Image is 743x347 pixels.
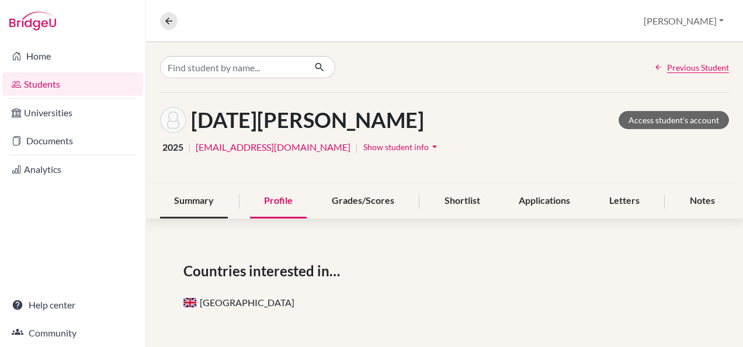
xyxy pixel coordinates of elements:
[2,44,143,68] a: Home
[183,261,345,282] span: Countries interested in…
[595,184,654,218] div: Letters
[160,107,186,133] img: Clarissa Natale's avatar
[2,101,143,124] a: Universities
[355,140,358,154] span: |
[363,138,441,156] button: Show student infoarrow_drop_down
[363,142,429,152] span: Show student info
[318,184,408,218] div: Grades/Scores
[2,158,143,181] a: Analytics
[9,12,56,30] img: Bridge-U
[191,107,424,133] h1: [DATE][PERSON_NAME]
[619,111,729,129] a: Access student's account
[667,61,729,74] span: Previous Student
[505,184,584,218] div: Applications
[250,184,307,218] div: Profile
[160,184,228,218] div: Summary
[2,72,143,96] a: Students
[676,184,729,218] div: Notes
[2,129,143,152] a: Documents
[183,297,294,308] span: [GEOGRAPHIC_DATA]
[188,140,191,154] span: |
[2,293,143,317] a: Help center
[162,140,183,154] span: 2025
[196,140,350,154] a: [EMAIL_ADDRESS][DOMAIN_NAME]
[160,56,305,78] input: Find student by name...
[638,10,729,32] button: [PERSON_NAME]
[430,184,494,218] div: Shortlist
[654,61,729,74] a: Previous Student
[429,141,440,152] i: arrow_drop_down
[2,321,143,345] a: Community
[183,297,197,308] span: United Kingdom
